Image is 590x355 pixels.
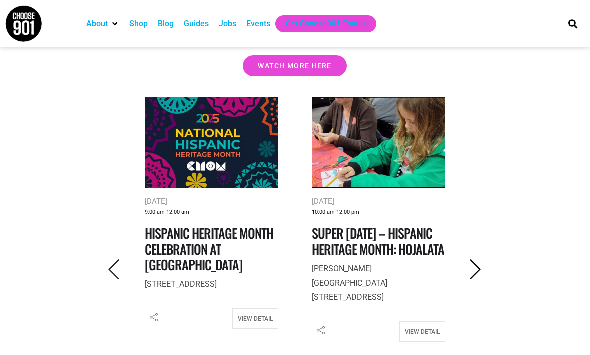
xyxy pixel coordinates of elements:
[129,18,148,30] a: Shop
[285,18,366,30] a: Get Choose901 Emails
[312,264,387,288] span: [PERSON_NAME][GEOGRAPHIC_DATA]
[104,259,124,280] i: Previous
[100,258,128,282] button: Previous
[312,207,445,218] div: -
[81,15,551,32] nav: Main nav
[243,55,347,76] a: Watch more here
[184,18,209,30] a: Guides
[145,279,217,289] span: [STREET_ADDRESS]
[312,223,444,258] a: Super [DATE] – Hispanic Heritage Month: Hojalata
[145,223,273,274] a: Hispanic Heritage Month Celebration at [GEOGRAPHIC_DATA]
[462,258,489,282] button: Next
[336,207,359,218] span: 12:00 pm
[219,18,236,30] a: Jobs
[86,18,108,30] a: About
[145,207,278,218] div: -
[145,97,278,188] img: Colorful geometric patterns surround the text "2025 National Hispanic Heritage Month" on a dark b...
[166,207,189,218] span: 12:00 am
[145,207,165,218] span: 9:00 am
[399,321,445,342] a: View Detail
[145,197,167,206] span: [DATE]
[564,15,581,32] div: Search
[312,197,334,206] span: [DATE]
[81,15,124,32] div: About
[465,259,486,280] i: Next
[312,262,445,305] p: [STREET_ADDRESS]
[232,308,278,329] a: View Detail
[145,308,163,326] i: Share
[312,97,445,188] img: A young girl and an older person sit at a table with craft supplies, including colored pencils, r...
[258,62,332,69] span: Watch more here
[158,18,174,30] a: Blog
[312,321,330,339] i: Share
[312,207,335,218] span: 10:00 am
[246,18,270,30] a: Events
